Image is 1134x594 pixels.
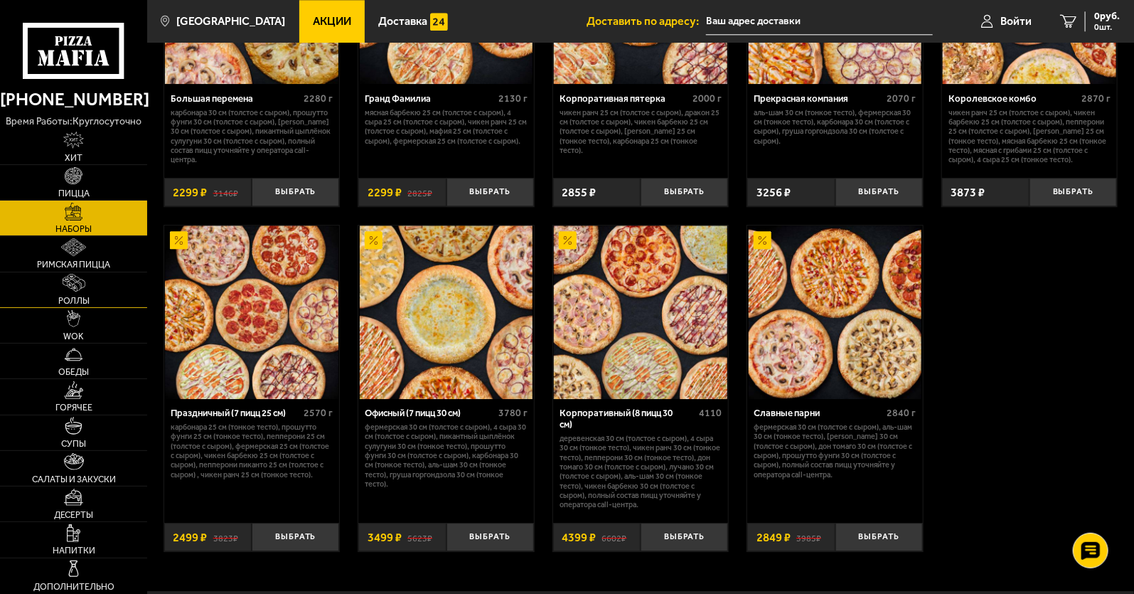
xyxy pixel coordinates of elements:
img: Праздничный (7 пицц 25 см) [165,226,338,398]
span: Горячее [55,403,92,413]
div: Праздничный (7 пицц 25 см) [171,408,300,419]
input: Ваш адрес доставки [706,9,933,35]
s: 3823 ₽ [213,531,238,543]
p: Карбонара 30 см (толстое с сыром), Прошутто Фунги 30 см (толстое с сыром), [PERSON_NAME] 30 см (т... [171,108,333,165]
p: Чикен Ранч 25 см (толстое с сыром), Чикен Барбекю 25 см (толстое с сыром), Пепперони 25 см (толст... [948,108,1111,165]
span: Пицца [58,189,90,198]
span: 4110 [699,407,722,419]
span: [GEOGRAPHIC_DATA] [176,16,286,27]
p: Аль-Шам 30 см (тонкое тесто), Фермерская 30 см (тонкое тесто), Карбонара 30 см (толстое с сыром),... [754,108,916,146]
span: 2840 г [887,407,916,419]
button: Выбрать [252,523,339,552]
button: Выбрать [446,523,534,552]
span: Обеды [58,368,89,377]
span: 2855 ₽ [562,186,596,198]
button: Выбрать [835,523,923,552]
img: Акционный [754,231,771,249]
span: Роллы [58,297,90,306]
span: 4399 ₽ [562,531,596,543]
div: Королевское комбо [948,93,1078,105]
span: 0 руб. [1094,11,1120,21]
button: Выбрать [641,178,728,207]
span: 2499 ₽ [173,531,207,543]
img: Офисный (7 пицц 30 см) [360,226,533,398]
span: 2280 г [304,92,333,105]
span: Десерты [54,511,93,520]
a: АкционныйСлавные парни [747,226,923,398]
div: Гранд Фамилиа [365,93,494,105]
s: 5623 ₽ [407,531,432,543]
span: 2849 ₽ [756,531,791,543]
span: Наборы [55,225,92,234]
s: 3146 ₽ [213,186,238,198]
span: 3256 ₽ [756,186,791,198]
span: Доставить по адресу: [587,16,706,27]
span: 2070 г [887,92,916,105]
p: Мясная Барбекю 25 см (толстое с сыром), 4 сыра 25 см (толстое с сыром), Чикен Ранч 25 см (толстое... [365,108,527,146]
img: Акционный [559,231,577,249]
p: Чикен Ранч 25 см (толстое с сыром), Дракон 25 см (толстое с сыром), Чикен Барбекю 25 см (толстое ... [560,108,722,155]
span: 3780 г [498,407,528,419]
span: Войти [1000,16,1032,27]
span: 2570 г [304,407,333,419]
div: Корпоративный (8 пицц 30 см) [560,408,695,430]
button: Выбрать [641,523,728,552]
a: АкционныйОфисный (7 пицц 30 см) [358,226,534,398]
button: Выбрать [1029,178,1117,207]
span: 2299 ₽ [173,186,207,198]
div: Славные парни [754,408,883,419]
s: 2825 ₽ [407,186,432,198]
a: АкционныйКорпоративный (8 пицц 30 см) [553,226,729,398]
button: Выбрать [252,178,339,207]
p: Деревенская 30 см (толстое с сыром), 4 сыра 30 см (тонкое тесто), Чикен Ранч 30 см (тонкое тесто)... [560,434,722,509]
span: Акции [313,16,351,27]
span: 2870 г [1081,92,1111,105]
span: 3499 ₽ [368,531,402,543]
span: Доставка [378,16,427,27]
span: 2130 г [498,92,528,105]
button: Выбрать [835,178,923,207]
span: Хит [65,154,82,163]
a: АкционныйПраздничный (7 пицц 25 см) [164,226,340,398]
p: Фермерская 30 см (толстое с сыром), Аль-Шам 30 см (тонкое тесто), [PERSON_NAME] 30 см (толстое с ... [754,423,916,479]
span: Салаты и закуски [32,475,116,484]
span: Римская пицца [37,260,110,270]
span: 2000 г [692,92,722,105]
div: Корпоративная пятерка [560,93,689,105]
span: Напитки [53,546,95,556]
span: Дополнительно [33,583,114,592]
s: 3985 ₽ [796,531,821,543]
span: Супы [61,440,86,449]
button: Выбрать [446,178,534,207]
span: 2299 ₽ [368,186,402,198]
div: Офисный (7 пицц 30 см) [365,408,494,419]
img: 15daf4d41897b9f0e9f617042186c801.svg [430,13,448,31]
div: Большая перемена [171,93,300,105]
span: 0 шт. [1094,23,1120,31]
img: Корпоративный (8 пицц 30 см) [554,226,727,398]
img: Акционный [365,231,383,249]
img: Акционный [170,231,188,249]
div: Прекрасная компания [754,93,883,105]
span: WOK [63,332,84,341]
p: Фермерская 30 см (толстое с сыром), 4 сыра 30 см (толстое с сыром), Пикантный цыплёнок сулугуни 3... [365,423,527,489]
s: 6602 ₽ [602,531,627,543]
p: Карбонара 25 см (тонкое тесто), Прошутто Фунги 25 см (тонкое тесто), Пепперони 25 см (толстое с с... [171,423,333,479]
img: Славные парни [749,226,921,398]
span: 3873 ₽ [951,186,985,198]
